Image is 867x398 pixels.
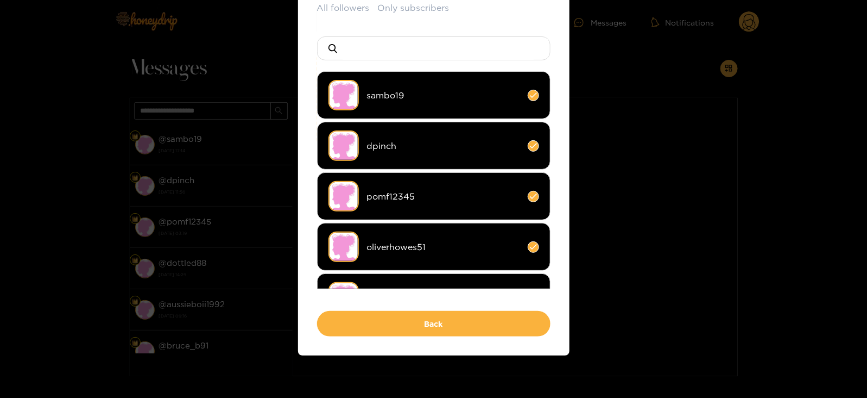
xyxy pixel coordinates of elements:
button: Back [317,311,550,337]
img: no-avatar.png [328,282,359,313]
button: Only subscribers [378,2,450,14]
button: All followers [317,2,370,14]
img: no-avatar.png [328,181,359,212]
img: no-avatar.png [328,130,359,161]
span: dpinch [367,140,520,152]
span: oliverhowes51 [367,241,520,253]
span: pomf12345 [367,190,520,203]
span: sambo19 [367,89,520,102]
img: no-avatar.png [328,232,359,262]
img: no-avatar.png [328,80,359,110]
